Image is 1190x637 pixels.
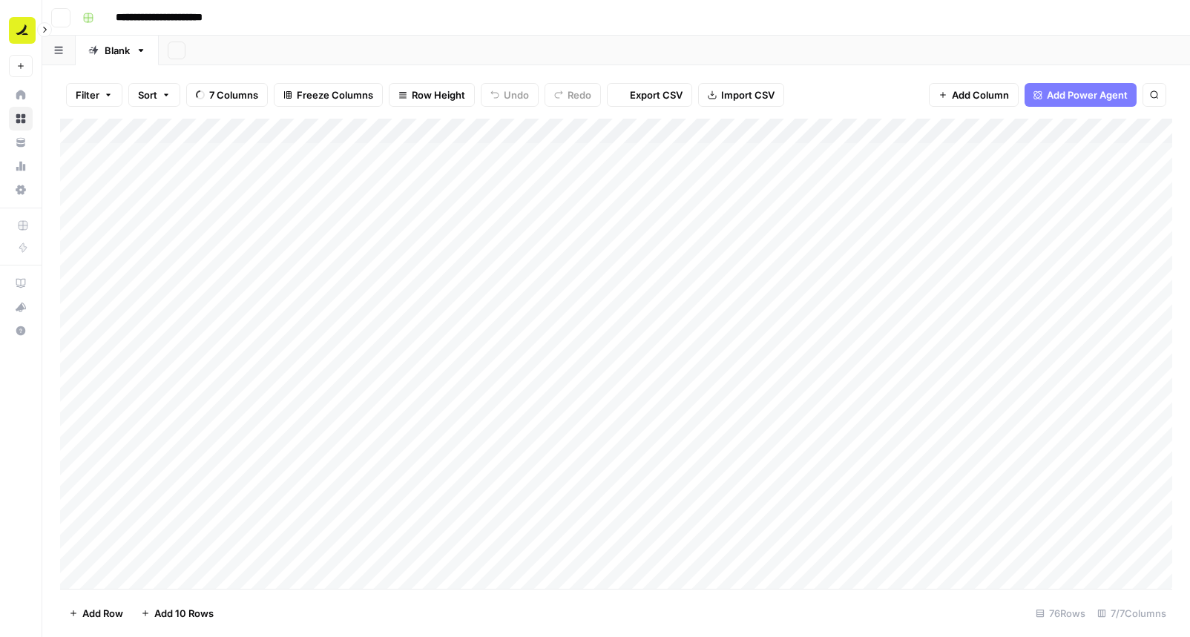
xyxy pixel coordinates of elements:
a: Browse [9,107,33,131]
span: Add Row [82,606,123,621]
a: Usage [9,154,33,178]
button: 7 Columns [186,83,268,107]
button: Export CSV [607,83,692,107]
button: What's new? [9,295,33,319]
div: 76 Rows [1030,601,1091,625]
a: AirOps Academy [9,271,33,295]
button: Add Column [929,83,1019,107]
span: Redo [568,88,591,102]
button: Filter [66,83,122,107]
a: Your Data [9,131,33,154]
span: Sort [138,88,157,102]
span: Freeze Columns [297,88,373,102]
button: Workspace: Ramp [9,12,33,49]
span: Export CSV [630,88,683,102]
span: Filter [76,88,99,102]
button: Add 10 Rows [132,601,223,625]
button: Redo [545,83,601,107]
div: Blank [105,43,130,58]
div: What's new? [10,296,32,318]
span: Add Power Agent [1047,88,1128,102]
div: 7/7 Columns [1091,601,1172,625]
button: Undo [481,83,539,107]
button: Help + Support [9,319,33,343]
button: Add Power Agent [1025,83,1137,107]
span: Undo [504,88,529,102]
a: Home [9,83,33,107]
button: Import CSV [698,83,784,107]
button: Add Row [60,601,132,625]
button: Row Height [389,83,475,107]
img: Ramp Logo [9,17,36,44]
span: Add 10 Rows [154,606,214,621]
button: Sort [128,83,180,107]
button: Freeze Columns [274,83,383,107]
span: Row Height [412,88,465,102]
span: Import CSV [721,88,775,102]
span: Add Column [952,88,1009,102]
a: Settings [9,178,33,202]
span: 7 Columns [209,88,258,102]
a: Blank [76,36,159,65]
